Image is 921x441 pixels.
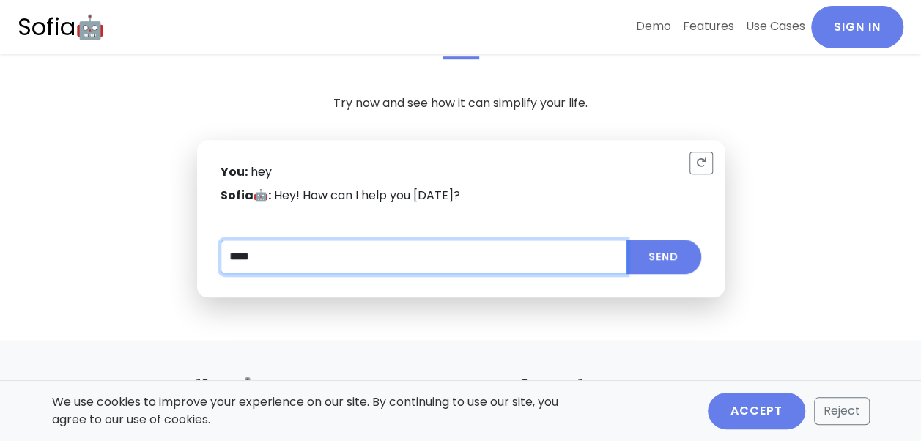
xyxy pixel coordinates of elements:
[52,393,591,429] p: We use cookies to improve your experience on our site. By continuing to use our site, you agree t...
[61,94,861,112] p: Try now and see how it can simplify your life.
[814,397,870,425] button: Reject
[689,152,713,174] button: Reset
[630,6,677,47] a: Demo
[251,163,272,180] span: hey
[221,163,248,180] strong: You:
[274,187,460,204] span: Hey! How can I help you [DATE]?
[18,6,105,48] a: Sofia🤖
[708,393,805,429] button: Accept
[740,6,811,47] a: Use Cases
[811,6,903,48] a: Sign In
[221,187,271,204] strong: Sofia🤖:
[677,6,740,47] a: Features
[626,240,701,274] button: Submit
